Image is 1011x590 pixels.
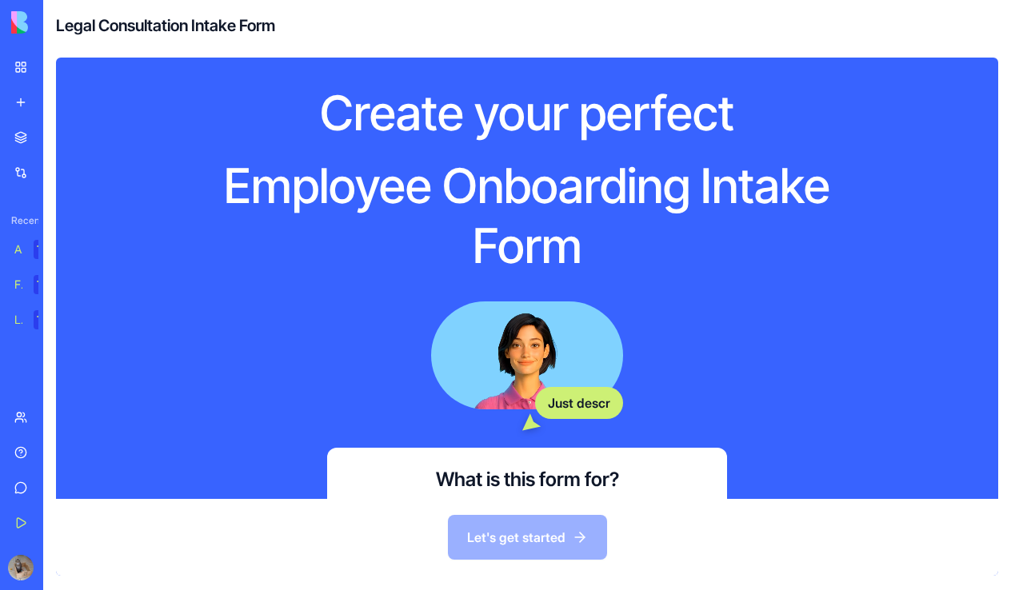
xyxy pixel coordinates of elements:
h3: What is this form for? [436,467,619,492]
img: ACg8ocJtTT2naEluwi5veyISQ_JuSNpsy7BeW28NdBNo1W7nCdhcGm2N=s96-c [8,555,34,580]
div: TRY [34,310,59,329]
div: TRY [34,275,59,294]
a: Feedback FormTRY [5,269,69,301]
div: AI Logo Generator [14,241,22,257]
div: Just descr [535,387,623,419]
div: Feedback Form [14,277,22,293]
h4: Legal Consultation Intake Form [56,14,275,37]
span: Recent [5,214,38,227]
img: logo [11,11,110,34]
h1: Employee Onboarding Intake Form [220,156,834,276]
p: This will help create the right questions for your form [380,496,674,515]
div: Literary Blog [14,312,22,328]
a: AI Logo GeneratorTRY [5,233,69,265]
a: Literary BlogTRY [5,304,69,336]
div: TRY [34,240,59,259]
h1: Create your perfect [220,83,834,143]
